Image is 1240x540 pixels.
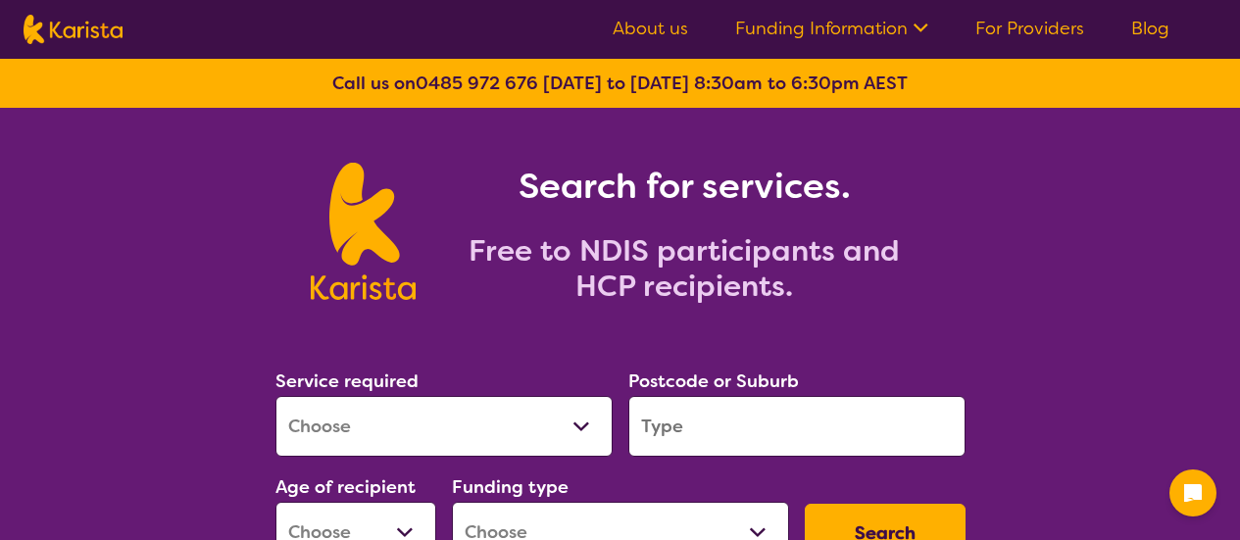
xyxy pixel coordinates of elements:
label: Funding type [452,475,569,499]
a: Blog [1131,17,1169,40]
img: Karista logo [24,15,123,44]
a: 0485 972 676 [416,72,538,95]
a: Funding Information [735,17,928,40]
a: About us [613,17,688,40]
h2: Free to NDIS participants and HCP recipients. [439,233,929,304]
label: Service required [275,369,419,393]
img: Karista logo [311,163,416,300]
b: Call us on [DATE] to [DATE] 8:30am to 6:30pm AEST [332,72,908,95]
h1: Search for services. [439,163,929,210]
label: Postcode or Suburb [628,369,799,393]
a: For Providers [975,17,1084,40]
input: Type [628,396,966,457]
label: Age of recipient [275,475,416,499]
